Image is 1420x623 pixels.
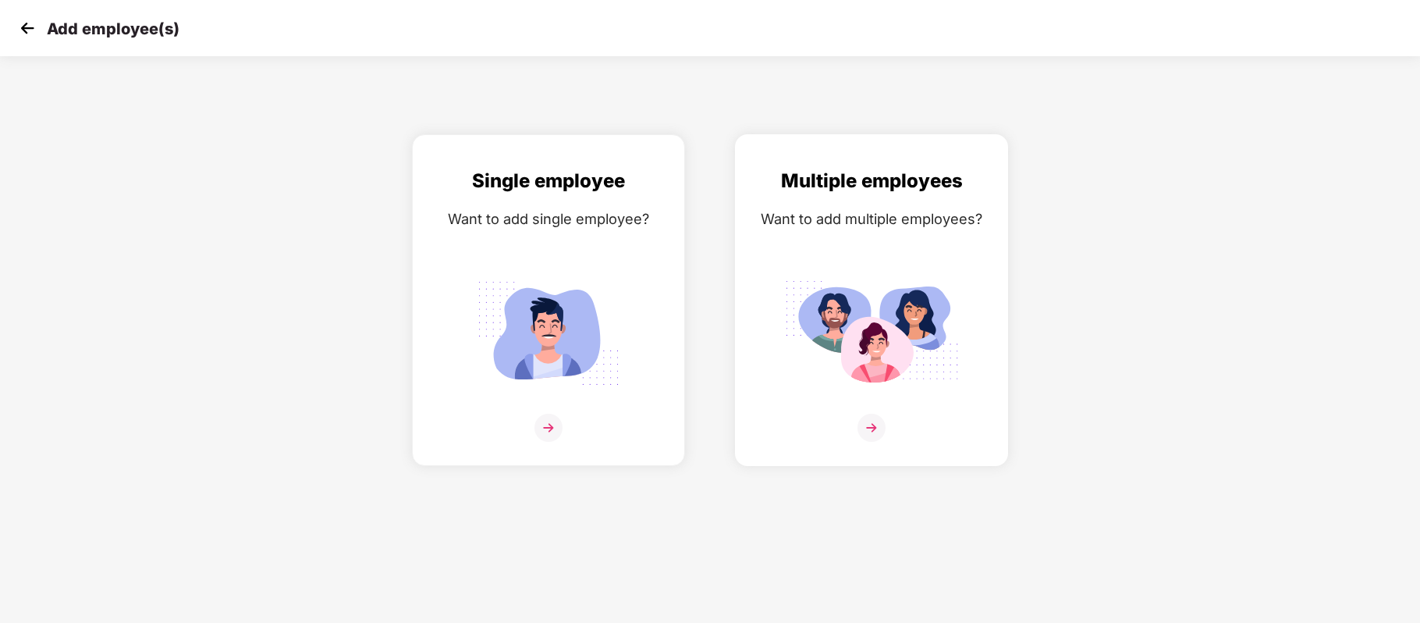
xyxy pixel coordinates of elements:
[784,272,959,394] img: svg+xml;base64,PHN2ZyB4bWxucz0iaHR0cDovL3d3dy53My5vcmcvMjAwMC9zdmciIGlkPSJNdWx0aXBsZV9lbXBsb3llZS...
[461,272,636,394] img: svg+xml;base64,PHN2ZyB4bWxucz0iaHR0cDovL3d3dy53My5vcmcvMjAwMC9zdmciIGlkPSJTaW5nbGVfZW1wbG95ZWUiIH...
[428,208,669,230] div: Want to add single employee?
[751,166,992,196] div: Multiple employees
[534,414,563,442] img: svg+xml;base64,PHN2ZyB4bWxucz0iaHR0cDovL3d3dy53My5vcmcvMjAwMC9zdmciIHdpZHRoPSIzNiIgaGVpZ2h0PSIzNi...
[16,16,39,40] img: svg+xml;base64,PHN2ZyB4bWxucz0iaHR0cDovL3d3dy53My5vcmcvMjAwMC9zdmciIHdpZHRoPSIzMCIgaGVpZ2h0PSIzMC...
[47,20,179,38] p: Add employee(s)
[428,166,669,196] div: Single employee
[857,414,886,442] img: svg+xml;base64,PHN2ZyB4bWxucz0iaHR0cDovL3d3dy53My5vcmcvMjAwMC9zdmciIHdpZHRoPSIzNiIgaGVpZ2h0PSIzNi...
[751,208,992,230] div: Want to add multiple employees?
